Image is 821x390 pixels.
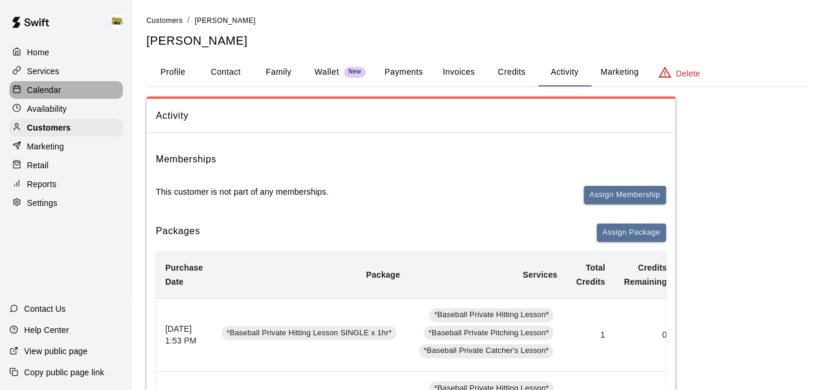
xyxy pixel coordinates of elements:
[27,178,56,190] p: Reports
[222,328,396,339] span: *Baseball Private Hitting Lesson SINGLE x 1hr*
[188,14,190,26] li: /
[432,58,485,86] button: Invoices
[9,156,123,174] a: Retail
[156,186,329,198] p: This customer is not part of any memberships.
[27,103,67,115] p: Availability
[27,159,49,171] p: Retail
[27,197,58,209] p: Settings
[9,62,123,80] a: Services
[108,9,132,33] div: HITHOUSE ABBY
[146,15,183,25] a: Customers
[315,66,339,78] p: Wallet
[9,194,123,212] a: Settings
[567,298,615,372] td: 1
[591,58,648,86] button: Marketing
[624,263,667,286] b: Credits Remaining
[146,14,807,27] nav: breadcrumb
[156,108,666,124] span: Activity
[9,81,123,99] a: Calendar
[576,263,605,286] b: Total Credits
[156,152,216,167] h6: Memberships
[615,298,676,372] td: 0
[24,366,104,378] p: Copy public page link
[146,58,807,86] div: basic tabs example
[424,328,554,339] span: *Baseball Private Pitching Lesson*
[156,224,200,242] h6: Packages
[597,224,666,242] button: Assign Package
[24,324,69,336] p: Help Center
[9,44,123,61] a: Home
[9,119,123,136] a: Customers
[146,58,199,86] button: Profile
[344,68,366,76] span: New
[9,100,123,118] a: Availability
[9,175,123,193] a: Reports
[584,186,666,204] button: Assign Membership
[375,58,432,86] button: Payments
[156,298,212,372] th: [DATE] 1:53 PM
[676,68,700,79] p: Delete
[27,141,64,152] p: Marketing
[27,122,71,134] p: Customers
[110,14,124,28] img: HITHOUSE ABBY
[485,58,538,86] button: Credits
[419,345,554,356] span: *Baseball Private Catcher's Lesson*
[27,46,49,58] p: Home
[366,270,401,279] b: Package
[252,58,305,86] button: Family
[146,33,807,49] h5: [PERSON_NAME]
[199,58,252,86] button: Contact
[24,303,66,315] p: Contact Us
[9,138,123,155] a: Marketing
[146,16,183,25] span: Customers
[27,84,61,96] p: Calendar
[27,65,59,77] p: Services
[222,329,400,339] a: *Baseball Private Hitting Lesson SINGLE x 1hr*
[523,270,558,279] b: Services
[195,16,256,25] span: [PERSON_NAME]
[538,58,591,86] button: Activity
[165,263,203,286] b: Purchase Date
[429,309,553,321] span: *Baseball Private Hitting Lesson*
[24,345,88,357] p: View public page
